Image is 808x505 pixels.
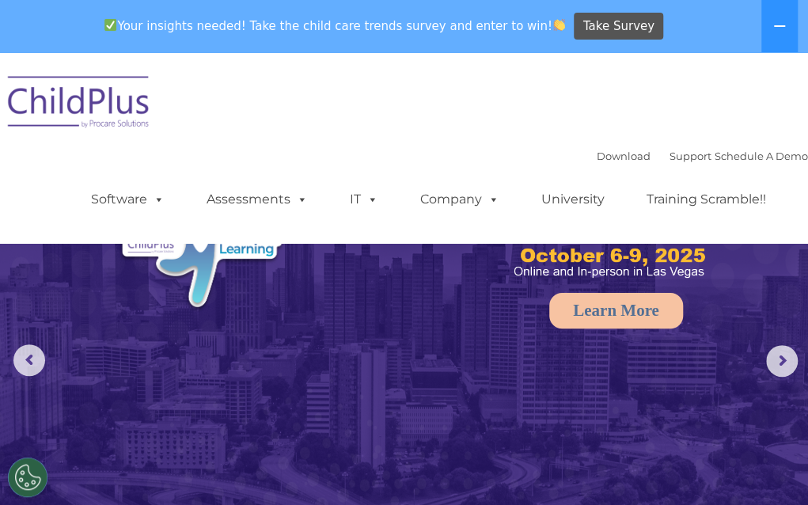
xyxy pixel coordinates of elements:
a: Training Scramble!! [631,184,782,215]
img: ✅ [104,19,116,31]
a: IT [334,184,394,215]
span: Take Survey [583,13,654,40]
a: Company [404,184,515,215]
a: Support [670,150,711,162]
button: Cookies Settings [8,458,47,497]
span: Your insights needed! Take the child care trends survey and enter to win! [98,10,572,41]
a: Schedule A Demo [715,150,808,162]
a: Learn More [549,293,683,328]
a: Assessments [191,184,324,215]
a: Take Survey [574,13,663,40]
a: Software [75,184,180,215]
a: Download [597,150,651,162]
a: University [525,184,620,215]
img: 👏 [553,19,565,31]
font: | [597,150,808,162]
